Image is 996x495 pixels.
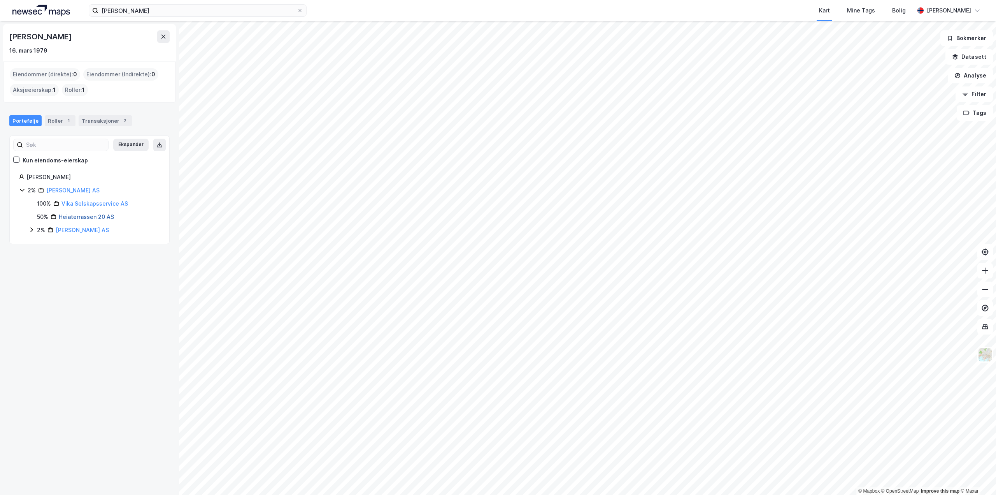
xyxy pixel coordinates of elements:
iframe: Chat Widget [957,458,996,495]
button: Datasett [945,49,993,65]
div: Roller [45,115,75,126]
a: OpenStreetMap [881,488,919,494]
input: Søk på adresse, matrikkel, gårdeiere, leietakere eller personer [98,5,297,16]
a: Heiaterrassen 20 AS [59,213,114,220]
div: Roller : [62,84,88,96]
button: Tags [957,105,993,121]
a: Vika Selskapsservice AS [61,200,128,207]
div: [PERSON_NAME] [927,6,971,15]
div: 2% [37,225,45,235]
div: Eiendommer (direkte) : [10,68,80,81]
div: Portefølje [9,115,42,126]
button: Bokmerker [940,30,993,46]
a: Improve this map [921,488,959,494]
a: [PERSON_NAME] AS [46,187,100,194]
button: Analyse [948,68,993,83]
div: [PERSON_NAME] [9,30,73,43]
div: Kontrollprogram for chat [957,458,996,495]
div: Bolig [892,6,906,15]
img: logo.a4113a55bc3d86da70a041830d287a7e.svg [12,5,70,16]
button: Filter [956,86,993,102]
span: 0 [73,70,77,79]
div: 2% [28,186,36,195]
div: Kart [819,6,830,15]
div: 1 [65,117,72,125]
div: Transaksjoner [79,115,132,126]
span: 1 [53,85,56,95]
span: 0 [151,70,155,79]
div: 2 [121,117,129,125]
button: Ekspander [113,139,149,151]
div: 16. mars 1979 [9,46,47,55]
a: [PERSON_NAME] AS [56,227,109,233]
div: Aksjeeierskap : [10,84,59,96]
img: Z [978,347,992,362]
input: Søk [23,139,108,151]
div: Mine Tags [847,6,875,15]
div: Kun eiendoms-eierskap [23,156,88,165]
a: Mapbox [858,488,880,494]
div: Eiendommer (Indirekte) : [83,68,158,81]
div: 50% [37,212,48,222]
span: 1 [82,85,85,95]
div: 100% [37,199,51,208]
div: [PERSON_NAME] [26,173,160,182]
